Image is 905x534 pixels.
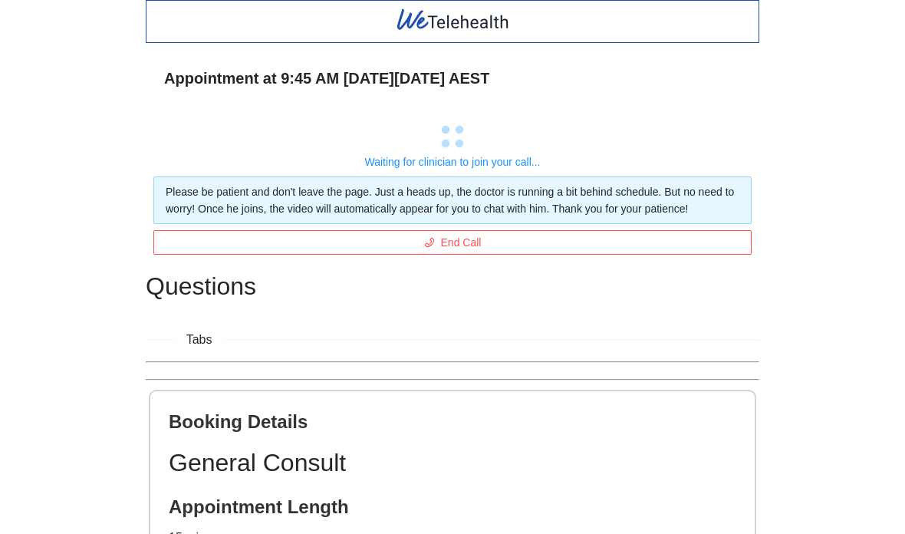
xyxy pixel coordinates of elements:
[166,183,739,217] div: Please be patient and don't leave the page. Just a heads up, the doctor is running a bit behind s...
[395,7,511,32] img: WeTelehealth
[146,267,759,305] h1: Questions
[174,330,225,349] span: Tabs
[153,230,752,255] button: phoneEnd Call
[441,234,482,251] span: End Call
[153,153,752,170] div: Waiting for clinician to join your call...
[169,410,736,433] h2: Booking Details
[164,66,489,91] span: Appointment at 9:45 AM on Thu 28 Aug AEST
[424,237,435,249] span: phone
[169,443,736,483] h1: General Consult
[169,495,736,519] h2: Appointment Length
